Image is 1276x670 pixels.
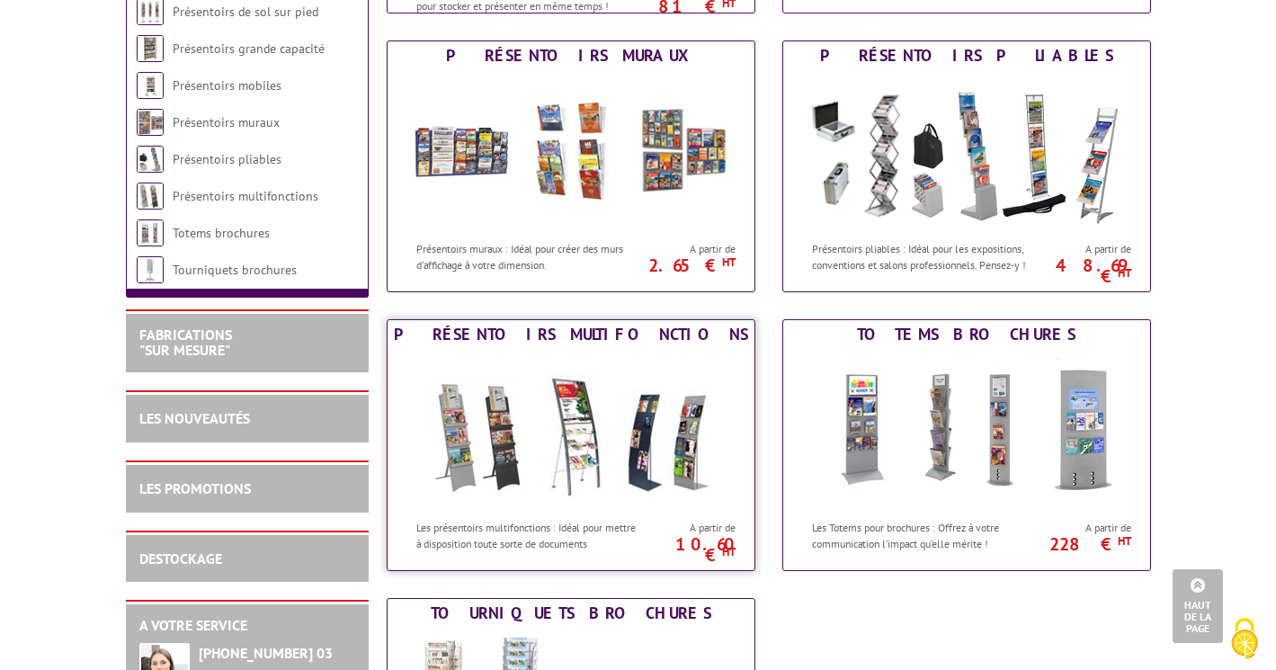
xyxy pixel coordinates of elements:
a: Tourniquets brochures [173,262,297,278]
a: Totems brochures [173,225,270,241]
sup: HT [1118,533,1131,549]
a: LES NOUVEAUTÉS [139,409,250,427]
p: 2.65 € [635,260,736,271]
img: Présentoirs pliables [800,70,1133,232]
span: A partir de [644,242,736,256]
a: DESTOCKAGE [139,549,222,567]
span: A partir de [1040,521,1131,535]
sup: HT [722,255,736,270]
a: LES PROMOTIONS [139,479,251,497]
p: Les présentoirs multifonctions : Idéal pour mettre à disposition toute sorte de documents [416,520,639,550]
p: Présentoirs muraux : Idéal pour créer des murs d'affichage à votre dimension. [416,241,639,272]
sup: HT [1118,265,1131,281]
a: Présentoirs pliables Présentoirs pliables Présentoirs pliables : Idéal pour les expositions, conv... [782,40,1151,292]
a: Présentoirs muraux [173,114,280,130]
p: 10.60 € [635,539,736,560]
a: Présentoirs pliables [173,151,281,167]
img: Totems brochures [137,219,164,246]
p: 48.69 € [1031,260,1131,281]
img: Présentoirs grande capacité [137,35,164,62]
img: Présentoirs pliables [137,146,164,173]
p: Les Totems pour brochures : Offrez à votre communication l’impact qu’elle mérite ! [812,520,1035,550]
a: Présentoirs de sol sur pied [173,4,318,20]
p: 228 € [1031,539,1131,549]
p: 81 € [635,1,736,12]
a: Totems brochures Totems brochures Les Totems pour brochures : Offrez à votre communication l’impa... [782,319,1151,571]
img: Présentoirs mobiles [137,72,164,99]
a: FABRICATIONS"Sur Mesure" [139,326,232,360]
a: Présentoirs multifonctions Présentoirs multifonctions Les présentoirs multifonctions : Idéal pour... [387,319,755,571]
a: Présentoirs muraux Présentoirs muraux Présentoirs muraux : Idéal pour créer des murs d'affichage ... [387,40,755,292]
span: A partir de [1040,242,1131,256]
h2: A votre service [139,618,355,634]
img: Présentoirs multifonctions [405,349,737,511]
img: Présentoirs muraux [405,70,737,232]
img: Tourniquets brochures [137,256,164,283]
a: Haut de la page [1173,569,1223,643]
img: Totems brochures [800,349,1133,511]
div: Présentoirs muraux [392,46,750,66]
div: Présentoirs pliables [788,46,1146,66]
span: A partir de [644,521,736,535]
a: Présentoirs grande capacité [173,40,325,57]
div: Présentoirs multifonctions [392,325,750,344]
div: Totems brochures [788,325,1146,344]
button: Cookies (fenêtre modale) [1213,609,1276,670]
div: Tourniquets brochures [392,603,750,623]
a: Présentoirs multifonctions [173,188,318,204]
p: Présentoirs pliables : Idéal pour les expositions, conventions et salons professionnels. Pensez-y ! [812,241,1035,272]
img: Présentoirs muraux [137,109,164,136]
a: Présentoirs mobiles [173,77,281,94]
strong: [PHONE_NUMBER] 03 [199,644,333,662]
img: Cookies (fenêtre modale) [1222,616,1267,661]
sup: HT [722,544,736,559]
img: Présentoirs multifonctions [137,183,164,210]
